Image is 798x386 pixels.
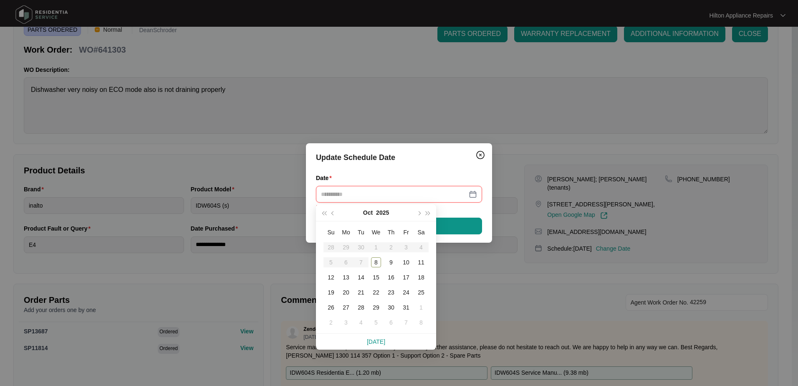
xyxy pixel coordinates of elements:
[414,270,429,285] td: 2025-10-18
[371,317,381,328] div: 5
[386,317,396,328] div: 6
[356,272,366,282] div: 14
[384,285,399,300] td: 2025-10-23
[416,287,426,297] div: 25
[338,300,354,315] td: 2025-10-27
[369,270,384,285] td: 2025-10-15
[341,317,351,328] div: 3
[474,148,487,162] button: Close
[371,287,381,297] div: 22
[416,317,426,328] div: 8
[323,300,338,315] td: 2025-10-26
[354,300,369,315] td: 2025-10-28
[475,150,485,160] img: closeCircle
[316,174,335,182] label: Date
[386,302,396,312] div: 30
[401,302,411,312] div: 31
[401,257,411,267] div: 10
[414,255,429,270] td: 2025-10-11
[369,285,384,300] td: 2025-10-22
[399,300,414,315] td: 2025-10-31
[363,204,373,221] button: Oct
[338,285,354,300] td: 2025-10-20
[316,152,482,163] div: Update Schedule Date
[356,287,366,297] div: 21
[341,272,351,282] div: 13
[416,257,426,267] div: 11
[399,270,414,285] td: 2025-10-17
[326,302,336,312] div: 26
[323,315,338,330] td: 2025-11-02
[369,255,384,270] td: 2025-10-08
[354,315,369,330] td: 2025-11-04
[384,270,399,285] td: 2025-10-16
[316,203,482,212] div: Please enter your date.
[376,204,389,221] button: 2025
[401,287,411,297] div: 24
[369,315,384,330] td: 2025-11-05
[369,300,384,315] td: 2025-10-29
[341,302,351,312] div: 27
[341,287,351,297] div: 20
[399,315,414,330] td: 2025-11-07
[416,272,426,282] div: 18
[371,272,381,282] div: 15
[386,287,396,297] div: 23
[399,285,414,300] td: 2025-10-24
[399,225,414,240] th: Fr
[386,272,396,282] div: 16
[369,225,384,240] th: We
[323,270,338,285] td: 2025-10-12
[356,302,366,312] div: 28
[386,257,396,267] div: 9
[323,285,338,300] td: 2025-10-19
[414,300,429,315] td: 2025-11-01
[326,317,336,328] div: 2
[354,225,369,240] th: Tu
[414,285,429,300] td: 2025-10-25
[414,225,429,240] th: Sa
[323,225,338,240] th: Su
[338,225,354,240] th: Mo
[384,255,399,270] td: 2025-10-09
[384,225,399,240] th: Th
[354,285,369,300] td: 2025-10-21
[414,315,429,330] td: 2025-11-08
[384,315,399,330] td: 2025-11-06
[384,300,399,315] td: 2025-10-30
[416,302,426,312] div: 1
[399,255,414,270] td: 2025-10-10
[354,270,369,285] td: 2025-10-14
[401,272,411,282] div: 17
[338,270,354,285] td: 2025-10-13
[321,190,467,199] input: Date
[401,317,411,328] div: 7
[326,272,336,282] div: 12
[356,317,366,328] div: 4
[371,302,381,312] div: 29
[371,257,381,267] div: 8
[326,287,336,297] div: 19
[367,338,385,345] a: [DATE]
[338,315,354,330] td: 2025-11-03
